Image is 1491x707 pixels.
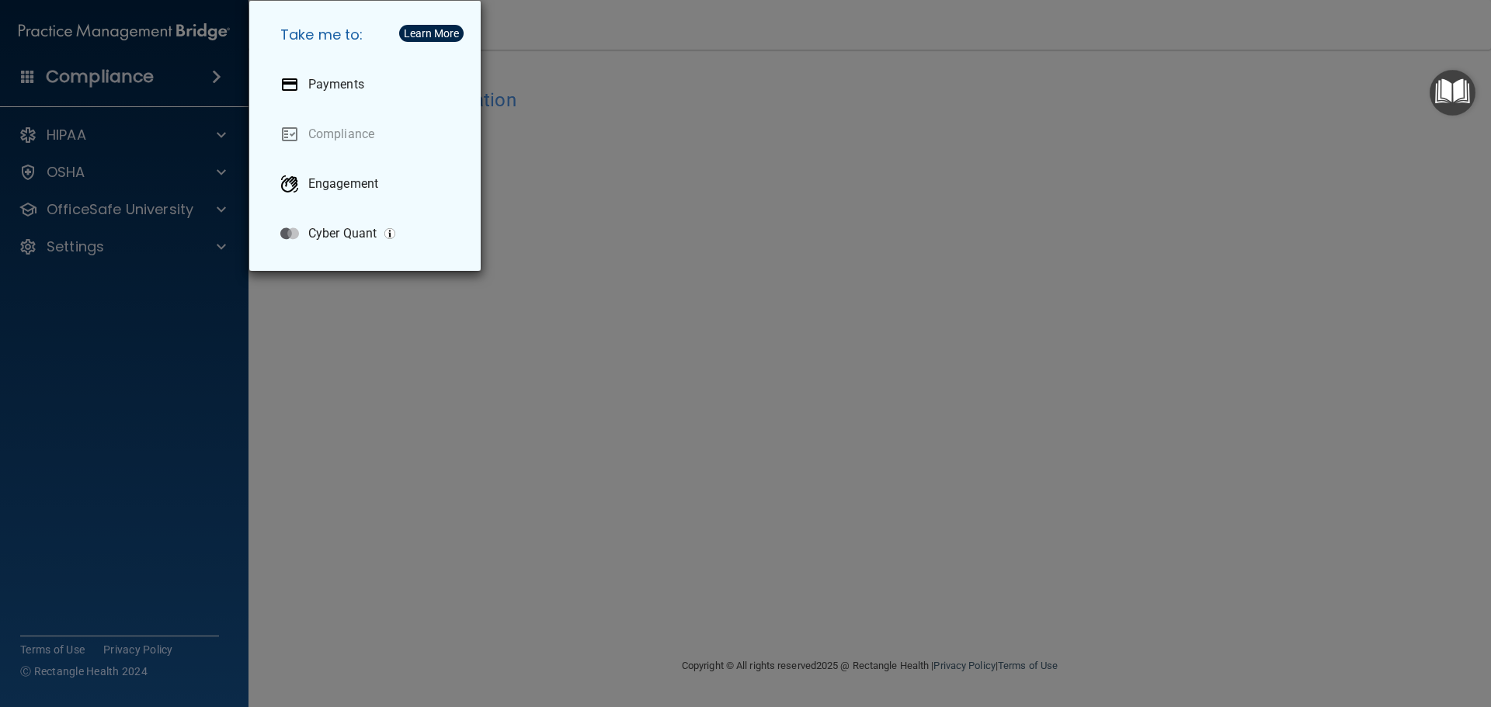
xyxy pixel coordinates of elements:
[268,63,468,106] a: Payments
[308,226,377,241] p: Cyber Quant
[399,25,464,42] button: Learn More
[268,13,468,57] h5: Take me to:
[308,77,364,92] p: Payments
[268,113,468,156] a: Compliance
[268,212,468,255] a: Cyber Quant
[404,28,459,39] div: Learn More
[308,176,378,192] p: Engagement
[1430,70,1475,116] button: Open Resource Center
[268,162,468,206] a: Engagement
